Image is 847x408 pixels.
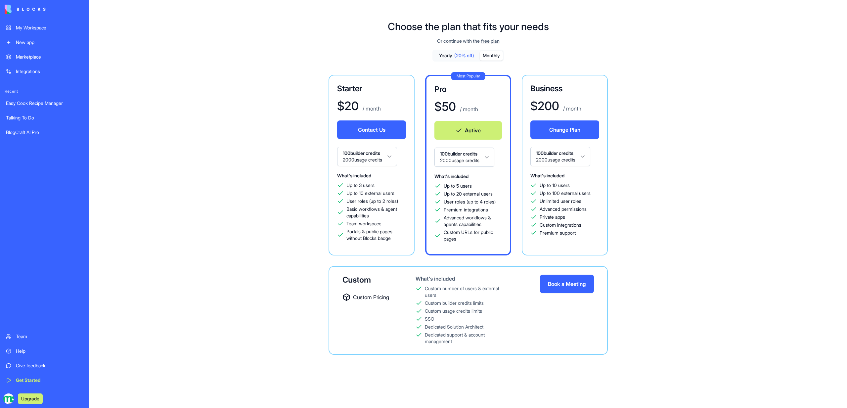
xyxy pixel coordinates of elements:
span: Private apps [540,214,565,220]
h3: Pro [434,84,502,95]
a: Give feedback [2,359,87,372]
div: Team [16,333,83,340]
a: BlogCraft AI Pro [2,126,87,139]
div: Integrations [16,68,83,75]
a: Easy Cook Recipe Manager [2,97,87,110]
span: Up to 5 users [444,183,472,189]
div: BlogCraft AI Pro [6,129,83,136]
a: Get Started [2,374,87,387]
a: Integrations [2,65,87,78]
div: Custom builder credits limits [425,300,484,306]
span: Up to 10 users [540,182,570,189]
span: Up to 3 users [346,182,375,189]
div: What's included [416,275,508,283]
h1: $ 200 [530,99,559,113]
span: What's included [337,173,371,178]
div: My Workspace [16,24,83,31]
div: Dedicated support & account management [425,332,508,345]
span: User roles (up to 4 roles) [444,199,496,205]
h3: Starter [337,83,406,94]
div: New app [16,39,83,46]
span: Custom integrations [540,222,581,228]
div: Custom number of users & external users [425,285,508,298]
a: Help [2,344,87,358]
h3: Business [530,83,599,94]
span: Up to 100 external users [540,190,591,197]
span: Up to 10 external users [346,190,394,197]
p: / month [562,105,581,113]
span: free plan [481,38,500,44]
div: Easy Cook Recipe Manager [6,100,83,107]
button: Monthly [480,51,503,61]
h1: $ 50 [434,100,456,113]
button: Upgrade [18,393,43,404]
button: Book a Meeting [540,275,594,293]
span: Or continue with the [437,38,480,44]
div: SSO [425,316,434,322]
span: Premium support [540,230,576,236]
span: Recent [2,89,87,94]
span: What's included [530,173,564,178]
div: Talking To Do [6,114,83,121]
a: New app [2,36,87,49]
div: Get Started [16,377,83,384]
div: Most Popular [451,72,485,80]
div: Dedicated Solution Architect [425,324,483,330]
span: Advanced workflows & agents capabilities [444,214,502,228]
span: Custom URLs for public pages [444,229,502,242]
span: Premium integrations [444,206,488,213]
a: Upgrade [18,395,43,402]
span: Basic workflows & agent capabilities [346,206,406,219]
span: Team workspace [346,220,381,227]
p: / month [459,105,478,113]
div: Custom [342,275,394,285]
div: Custom usage credits limits [425,308,482,314]
button: Change Plan [530,120,599,139]
button: Active [434,121,502,140]
p: / month [361,105,381,113]
a: Marketplace [2,50,87,64]
span: Portals & public pages without Blocks badge [346,228,406,242]
button: Contact Us [337,120,406,139]
img: logo_transparent_kimjut.jpg [3,393,14,404]
a: My Workspace [2,21,87,34]
img: logo [5,5,46,14]
span: Unlimited user roles [540,198,581,204]
span: User roles (up to 2 roles) [346,198,398,204]
span: Custom Pricing [353,293,389,301]
span: What's included [434,173,468,179]
span: Up to 20 external users [444,191,493,197]
div: Give feedback [16,362,83,369]
h1: Choose the plan that fits your needs [388,21,549,32]
span: (20% off) [454,52,474,59]
a: Talking To Do [2,111,87,124]
span: Advanced permissions [540,206,587,212]
div: Help [16,348,83,354]
button: Yearly [433,51,480,61]
div: Marketplace [16,54,83,60]
h1: $ 20 [337,99,359,113]
a: Team [2,330,87,343]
